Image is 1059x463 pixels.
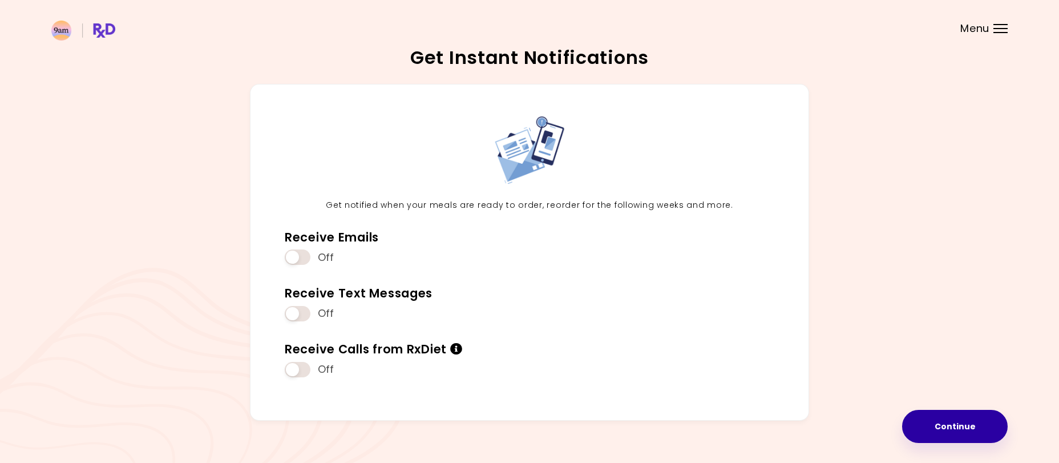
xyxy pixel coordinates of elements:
[285,285,433,301] div: Receive Text Messages
[51,21,115,41] img: RxDiet
[285,341,462,357] div: Receive Calls from RxDiet
[318,307,334,320] span: Off
[285,230,379,245] div: Receive Emails
[318,363,334,376] span: Off
[450,343,463,355] i: Info
[51,49,1008,67] h2: Get Instant Notifications
[318,251,334,264] span: Off
[960,23,989,34] span: Menu
[902,410,1008,443] button: Continue
[276,199,783,212] p: Get notified when your meals are ready to order, reorder for the following weeks and more.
